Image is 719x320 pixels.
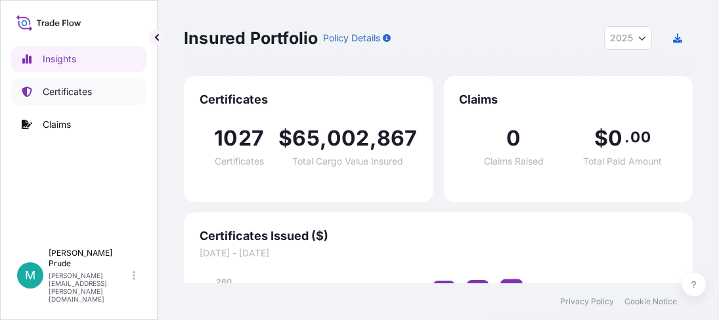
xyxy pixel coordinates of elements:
span: 867 [377,128,418,149]
span: Total Paid Amount [583,157,662,166]
p: Claims [43,118,71,131]
a: Certificates [11,79,146,105]
span: $ [278,128,292,149]
span: Certificates [200,92,418,108]
a: Privacy Policy [560,296,614,307]
span: 0 [609,128,623,149]
p: Insights [43,52,76,66]
span: 0 [506,128,521,149]
span: , [370,128,377,149]
span: 1027 [214,128,264,149]
p: Policy Details [323,31,380,45]
span: Certificates [215,157,264,166]
span: [DATE] - [DATE] [200,247,677,260]
a: Insights [11,46,146,72]
span: Claims [460,92,678,108]
span: Certificates Issued ($) [200,228,677,244]
span: Total Cargo Value Insured [292,157,403,166]
span: 65 [292,128,319,149]
span: 2025 [610,31,633,45]
span: Claims Raised [484,157,544,166]
tspan: 260 [216,277,232,287]
span: 002 [327,128,370,149]
p: [PERSON_NAME][EMAIL_ADDRESS][PERSON_NAME][DOMAIN_NAME] [49,271,130,303]
a: Cookie Notice [624,296,677,307]
p: Certificates [43,85,92,98]
span: . [624,132,629,142]
button: Year Selector [604,26,652,50]
span: 00 [630,132,650,142]
a: Claims [11,111,146,138]
p: [PERSON_NAME] Prude [49,248,130,269]
span: M [25,269,35,282]
span: $ [594,128,608,149]
span: , [320,128,327,149]
p: Insured Portfolio [184,28,318,49]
